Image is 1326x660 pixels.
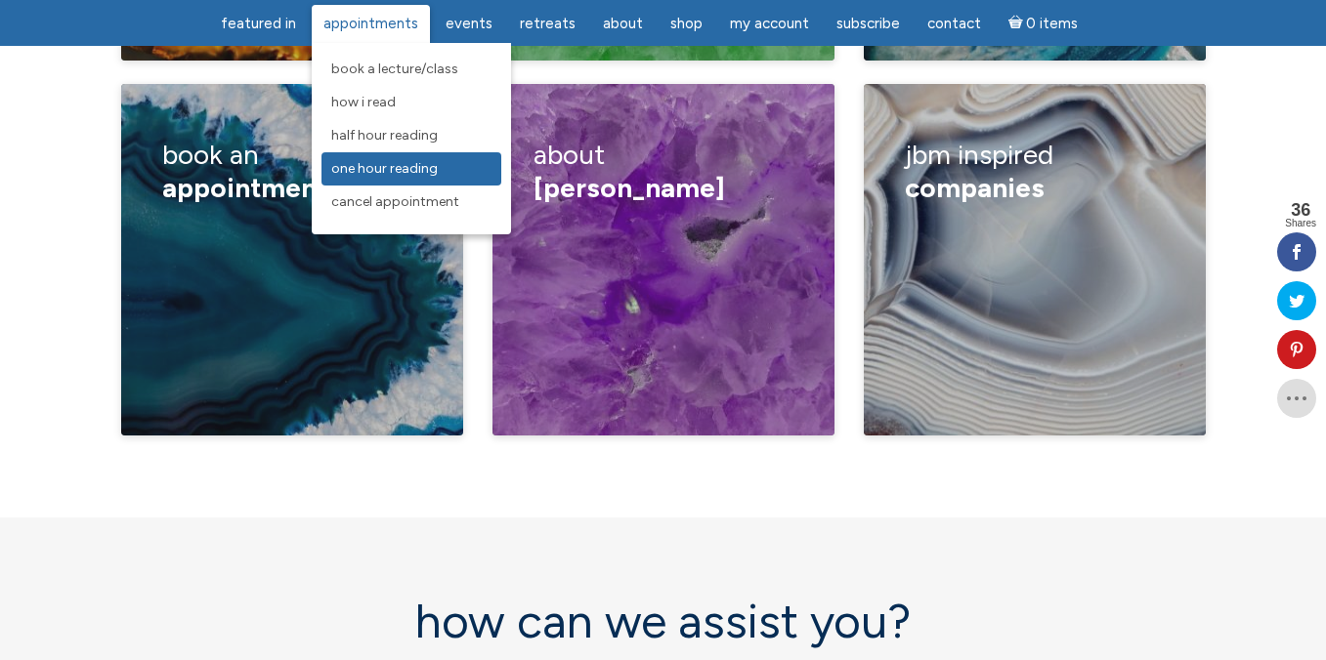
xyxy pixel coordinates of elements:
[905,125,1164,218] h3: jbm inspired
[321,119,501,152] a: Half Hour Reading
[162,171,327,204] span: appointment
[321,186,501,219] a: Cancel Appointment
[321,152,501,186] a: One Hour Reading
[905,171,1045,204] span: Companies
[603,15,643,32] span: About
[331,160,438,177] span: One Hour Reading
[718,5,821,43] a: My Account
[446,15,492,32] span: Events
[520,15,576,32] span: Retreats
[534,171,725,204] span: [PERSON_NAME]
[323,15,418,32] span: Appointments
[825,5,912,43] a: Subscribe
[214,596,1113,647] h2: how can we assist you?
[534,125,792,218] h3: about
[508,5,587,43] a: Retreats
[1008,15,1027,32] i: Cart
[997,3,1091,43] a: Cart0 items
[670,15,703,32] span: Shop
[1285,201,1316,219] span: 36
[730,15,809,32] span: My Account
[162,125,421,218] h3: book an
[916,5,993,43] a: Contact
[659,5,714,43] a: Shop
[434,5,504,43] a: Events
[209,5,308,43] a: featured in
[591,5,655,43] a: About
[331,61,458,77] span: Book a Lecture/Class
[331,193,459,210] span: Cancel Appointment
[331,94,396,110] span: How I Read
[221,15,296,32] span: featured in
[321,86,501,119] a: How I Read
[927,15,981,32] span: Contact
[321,53,501,86] a: Book a Lecture/Class
[836,15,900,32] span: Subscribe
[312,5,430,43] a: Appointments
[331,127,438,144] span: Half Hour Reading
[1285,219,1316,228] span: Shares
[1026,17,1078,31] span: 0 items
